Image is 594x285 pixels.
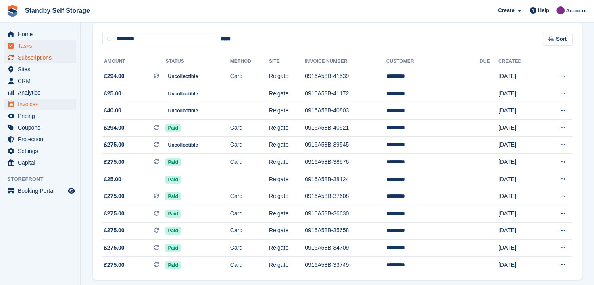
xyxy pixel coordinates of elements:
[269,85,305,102] td: Reigate
[18,157,66,168] span: Capital
[104,244,125,252] span: £275.00
[566,7,587,15] span: Account
[556,6,565,14] img: Sue Ford
[269,154,305,171] td: Reigate
[4,52,76,63] a: menu
[269,256,305,273] td: Reigate
[4,99,76,110] a: menu
[4,40,76,52] a: menu
[305,85,386,102] td: 0916A58B-41172
[305,171,386,188] td: 0916A58B-38124
[498,188,541,205] td: [DATE]
[22,4,93,17] a: Standby Self Storage
[230,136,269,154] td: Card
[104,72,125,81] span: £294.00
[269,55,305,68] th: Site
[269,119,305,136] td: Reigate
[4,64,76,75] a: menu
[4,29,76,40] a: menu
[498,171,541,188] td: [DATE]
[104,209,125,218] span: £275.00
[230,256,269,273] td: Card
[165,90,200,98] span: Uncollectible
[104,106,121,115] span: £40.00
[498,85,541,102] td: [DATE]
[18,110,66,122] span: Pricing
[165,124,180,132] span: Paid
[230,188,269,205] td: Card
[165,107,200,115] span: Uncollectible
[165,72,200,81] span: Uncollectible
[4,145,76,157] a: menu
[4,134,76,145] a: menu
[269,222,305,240] td: Reigate
[498,136,541,154] td: [DATE]
[305,154,386,171] td: 0916A58B-38576
[498,154,541,171] td: [DATE]
[230,205,269,222] td: Card
[4,87,76,98] a: menu
[67,186,76,196] a: Preview store
[104,140,125,149] span: £275.00
[230,154,269,171] td: Card
[4,75,76,87] a: menu
[104,226,125,235] span: £275.00
[18,64,66,75] span: Sites
[18,134,66,145] span: Protection
[104,175,121,184] span: £25.00
[165,244,180,252] span: Paid
[269,171,305,188] td: Reigate
[18,87,66,98] span: Analytics
[104,89,121,98] span: £25.00
[104,158,125,166] span: £275.00
[498,102,541,120] td: [DATE]
[305,240,386,257] td: 0916A58B-34709
[18,99,66,110] span: Invoices
[165,210,180,218] span: Paid
[498,240,541,257] td: [DATE]
[102,55,165,68] th: Amount
[305,119,386,136] td: 0916A58B-40521
[305,256,386,273] td: 0916A58B-33749
[165,227,180,235] span: Paid
[269,205,305,222] td: Reigate
[4,110,76,122] a: menu
[498,205,541,222] td: [DATE]
[165,141,200,149] span: Uncollectible
[18,145,66,157] span: Settings
[165,192,180,200] span: Paid
[305,205,386,222] td: 0916A58B-36630
[230,55,269,68] th: Method
[4,122,76,133] a: menu
[104,124,125,132] span: £294.00
[104,192,125,200] span: £275.00
[538,6,549,14] span: Help
[7,175,80,183] span: Storefront
[498,256,541,273] td: [DATE]
[165,176,180,184] span: Paid
[18,75,66,87] span: CRM
[305,102,386,120] td: 0916A58B-40803
[269,102,305,120] td: Reigate
[305,136,386,154] td: 0916A58B-39545
[479,55,498,68] th: Due
[4,157,76,168] a: menu
[305,222,386,240] td: 0916A58B-35658
[18,52,66,63] span: Subscriptions
[305,55,386,68] th: Invoice Number
[305,188,386,205] td: 0916A58B-37608
[18,185,66,196] span: Booking Portal
[230,240,269,257] td: Card
[556,35,567,43] span: Sort
[386,55,479,68] th: Customer
[269,68,305,85] td: Reigate
[230,68,269,85] td: Card
[230,119,269,136] td: Card
[498,6,514,14] span: Create
[269,136,305,154] td: Reigate
[165,261,180,269] span: Paid
[18,122,66,133] span: Coupons
[18,29,66,40] span: Home
[4,185,76,196] a: menu
[104,261,125,269] span: £275.00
